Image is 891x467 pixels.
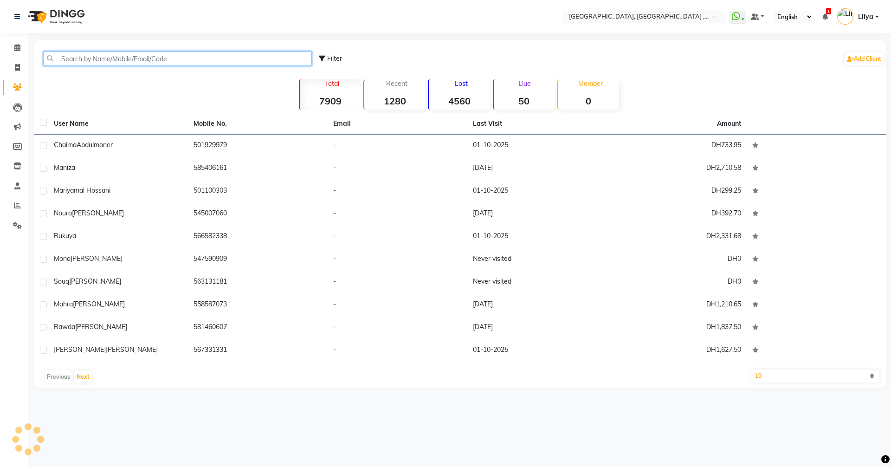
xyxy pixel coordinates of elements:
td: - [328,339,467,362]
span: Lilya [858,12,873,22]
td: - [328,248,467,271]
td: DH0 [607,271,747,294]
th: Email [328,113,467,135]
td: DH392.70 [607,203,747,226]
td: - [328,294,467,317]
td: DH299.25 [607,180,747,203]
td: 558587073 [188,294,328,317]
td: 585406161 [188,157,328,180]
td: 567331331 [188,339,328,362]
p: Member [562,79,619,88]
td: DH0 [607,248,747,271]
span: Rukuya [54,232,76,240]
td: [DATE] [467,317,607,339]
span: Abdulmoner [77,141,113,149]
td: 566582338 [188,226,328,248]
strong: 7909 [300,95,361,107]
th: Last Visit [467,113,607,135]
p: Lost [433,79,490,88]
td: Never visited [467,248,607,271]
td: DH1,837.50 [607,317,747,339]
td: 581460607 [188,317,328,339]
button: Next [74,370,92,383]
strong: 1280 [364,95,425,107]
td: Never visited [467,271,607,294]
td: 547590909 [188,248,328,271]
td: [DATE] [467,157,607,180]
td: 501100303 [188,180,328,203]
td: 563131181 [188,271,328,294]
td: - [328,271,467,294]
td: [DATE] [467,294,607,317]
span: [PERSON_NAME] [73,300,125,308]
p: Total [303,79,361,88]
td: - [328,317,467,339]
span: Noura [54,209,72,217]
td: 01-10-2025 [467,135,607,157]
span: Chaima [54,141,77,149]
span: Rawda [54,323,75,331]
td: - [328,226,467,248]
th: Mobile No. [188,113,328,135]
img: logo [24,4,87,30]
strong: 0 [558,95,619,107]
td: DH733.95 [607,135,747,157]
td: 01-10-2025 [467,339,607,362]
img: Lilya [837,8,853,25]
span: [PERSON_NAME] [72,209,124,217]
span: [PERSON_NAME] [69,277,121,285]
td: - [328,180,467,203]
th: Amount [711,113,747,134]
td: DH1,210.65 [607,294,747,317]
td: 545007060 [188,203,328,226]
strong: 4560 [429,95,490,107]
span: al hossani [79,186,110,195]
td: - [328,157,467,180]
a: 1 [822,13,828,21]
span: [PERSON_NAME] [71,254,123,263]
span: Mahra [54,300,73,308]
td: DH2,710.58 [607,157,747,180]
td: 01-10-2025 [467,226,607,248]
td: 501929979 [188,135,328,157]
span: Maniza [54,163,75,172]
th: User Name [48,113,188,135]
a: Add Client [845,52,884,65]
td: [DATE] [467,203,607,226]
td: DH1,627.50 [607,339,747,362]
strong: 50 [494,95,555,107]
td: DH2,331.68 [607,226,747,248]
p: Recent [368,79,425,88]
span: Mariyam [54,186,79,195]
td: 01-10-2025 [467,180,607,203]
td: - [328,203,467,226]
p: Due [496,79,555,88]
input: Search by Name/Mobile/Email/Code [43,52,312,66]
td: - [328,135,467,157]
span: [PERSON_NAME] [54,345,106,354]
span: 1 [826,8,831,14]
span: [PERSON_NAME] [75,323,127,331]
span: Mona [54,254,71,263]
span: [PERSON_NAME] [106,345,158,354]
span: Souq [54,277,69,285]
span: Filter [327,54,342,63]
